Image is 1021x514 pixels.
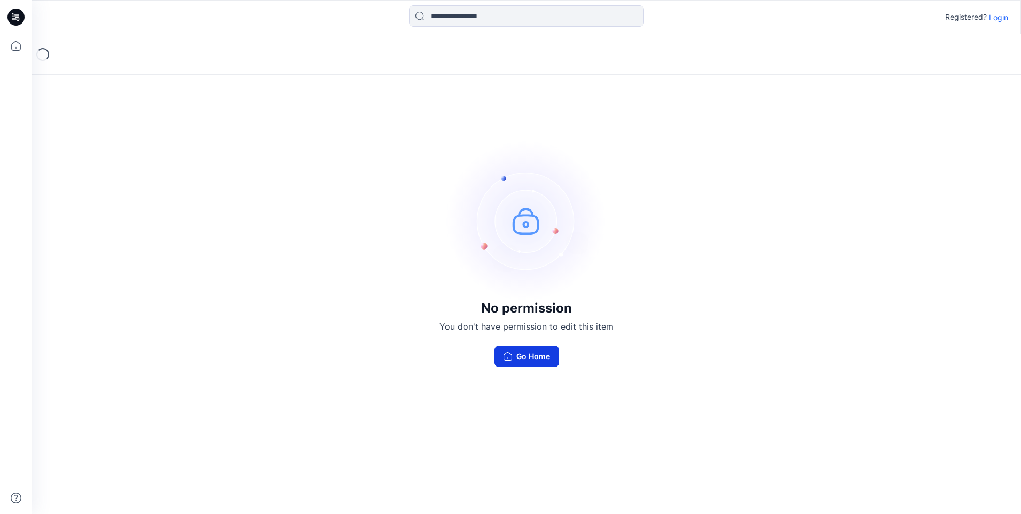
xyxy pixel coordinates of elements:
[446,141,607,301] img: no-perm.svg
[945,11,987,24] p: Registered?
[494,346,559,367] button: Go Home
[989,12,1008,23] p: Login
[439,301,614,316] h3: No permission
[439,320,614,333] p: You don't have permission to edit this item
